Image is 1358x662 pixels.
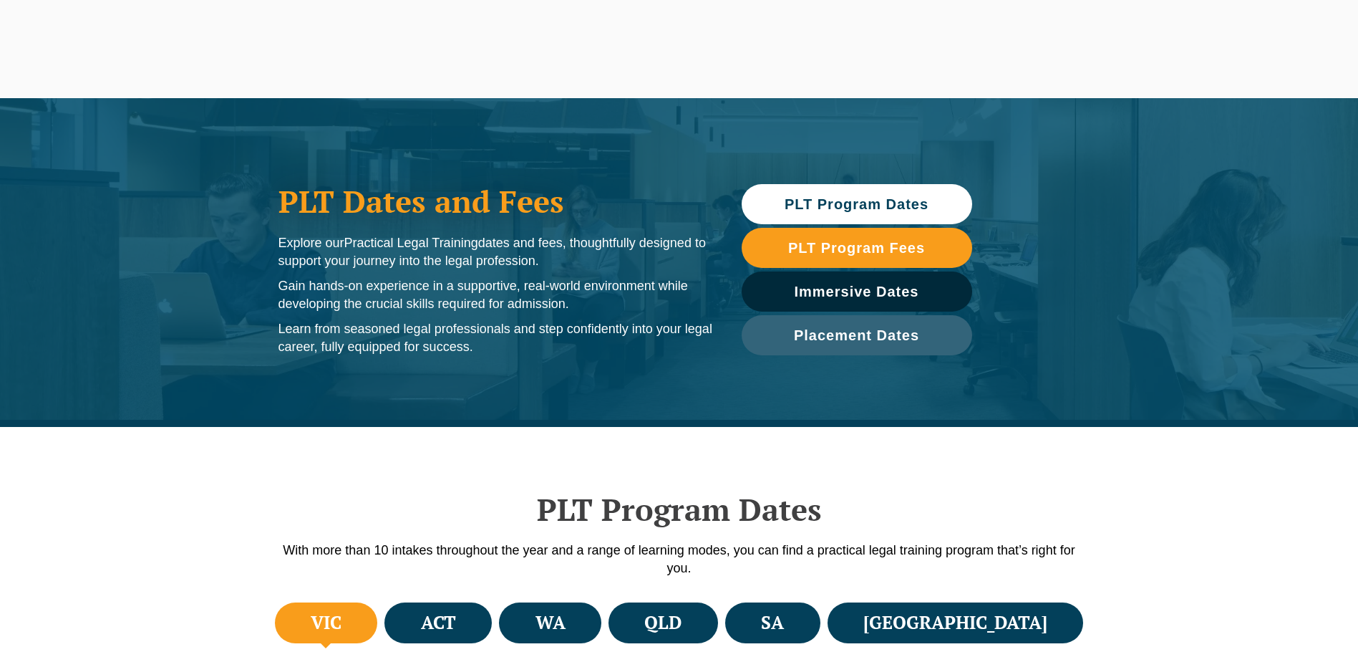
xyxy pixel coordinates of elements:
[863,611,1047,635] h4: [GEOGRAPHIC_DATA]
[271,491,1087,527] h2: PLT Program Dates
[785,197,928,211] span: PLT Program Dates
[794,328,919,342] span: Placement Dates
[788,241,925,255] span: PLT Program Fees
[278,183,713,219] h1: PLT Dates and Fees
[742,184,972,224] a: PLT Program Dates
[742,315,972,355] a: Placement Dates
[795,284,919,299] span: Immersive Dates
[761,611,784,635] h4: SA
[311,611,341,635] h4: VIC
[742,272,972,312] a: Immersive Dates
[644,611,682,635] h4: QLD
[742,228,972,268] a: PLT Program Fees
[535,611,566,635] h4: WA
[278,234,713,270] p: Explore our dates and fees, thoughtfully designed to support your journey into the legal profession.
[278,320,713,356] p: Learn from seasoned legal professionals and step confidently into your legal career, fully equipp...
[278,277,713,313] p: Gain hands-on experience in a supportive, real-world environment while developing the crucial ski...
[344,236,478,250] span: Practical Legal Training
[421,611,456,635] h4: ACT
[271,542,1087,577] p: With more than 10 intakes throughout the year and a range of learning modes, you can find a pract...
